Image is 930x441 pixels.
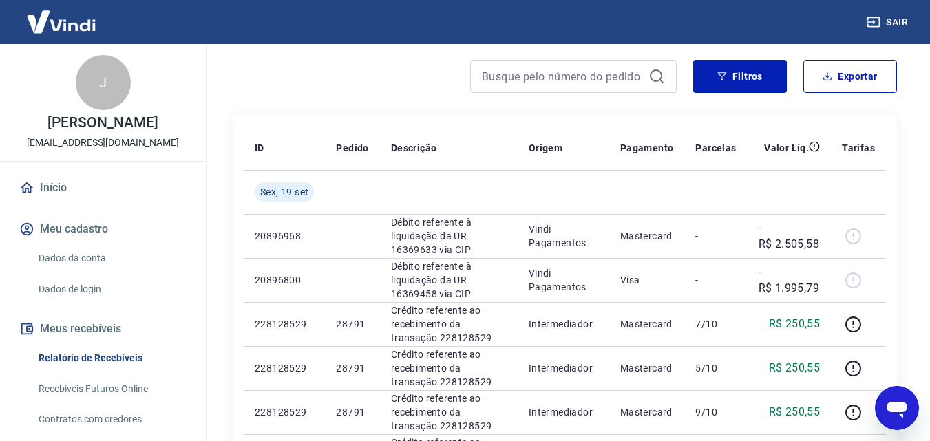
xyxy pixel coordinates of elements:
[336,405,368,419] p: 28791
[620,405,674,419] p: Mastercard
[76,55,131,110] div: J
[391,215,507,257] p: Débito referente à liquidação da UR 16369633 via CIP
[803,60,897,93] button: Exportar
[759,263,821,297] p: -R$ 1.995,79
[336,141,368,155] p: Pedido
[260,185,308,199] span: Sex, 19 set
[33,405,189,433] a: Contratos com credores
[336,361,368,375] p: 28791
[864,10,913,35] button: Sair
[695,273,736,287] p: -
[695,317,736,331] p: 7/10
[336,317,368,331] p: 28791
[759,219,821,252] p: -R$ 2.505,58
[529,141,562,155] p: Origem
[620,229,674,243] p: Mastercard
[695,361,736,375] p: 5/10
[391,259,507,301] p: Débito referente à liquidação da UR 16369458 via CIP
[875,386,919,430] iframe: Botão para abrir a janela de mensagens
[695,141,736,155] p: Parcelas
[33,275,189,303] a: Dados de login
[17,214,189,244] button: Meu cadastro
[33,244,189,272] a: Dados da conta
[620,141,674,155] p: Pagamento
[33,375,189,403] a: Recebíveis Futuros Online
[255,141,264,155] p: ID
[255,405,314,419] p: 228128529
[769,404,821,420] p: R$ 250,55
[529,266,598,294] p: Vindi Pagamentos
[769,316,821,332] p: R$ 250,55
[769,360,821,376] p: R$ 250,55
[391,347,507,389] p: Crédito referente ao recebimento da transação 228128529
[529,361,598,375] p: Intermediador
[529,317,598,331] p: Intermediador
[255,229,314,243] p: 20896968
[620,317,674,331] p: Mastercard
[620,361,674,375] p: Mastercard
[47,116,158,130] p: [PERSON_NAME]
[695,405,736,419] p: 9/10
[693,60,787,93] button: Filtros
[695,229,736,243] p: -
[620,273,674,287] p: Visa
[842,141,875,155] p: Tarifas
[529,405,598,419] p: Intermediador
[529,222,598,250] p: Vindi Pagamentos
[33,344,189,372] a: Relatório de Recebíveis
[482,66,643,87] input: Busque pelo número do pedido
[255,273,314,287] p: 20896800
[27,136,179,150] p: [EMAIL_ADDRESS][DOMAIN_NAME]
[255,361,314,375] p: 228128529
[17,173,189,203] a: Início
[391,303,507,345] p: Crédito referente ao recebimento da transação 228128529
[764,141,809,155] p: Valor Líq.
[255,317,314,331] p: 228128529
[17,1,106,43] img: Vindi
[17,314,189,344] button: Meus recebíveis
[391,391,507,433] p: Crédito referente ao recebimento da transação 228128529
[391,141,437,155] p: Descrição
